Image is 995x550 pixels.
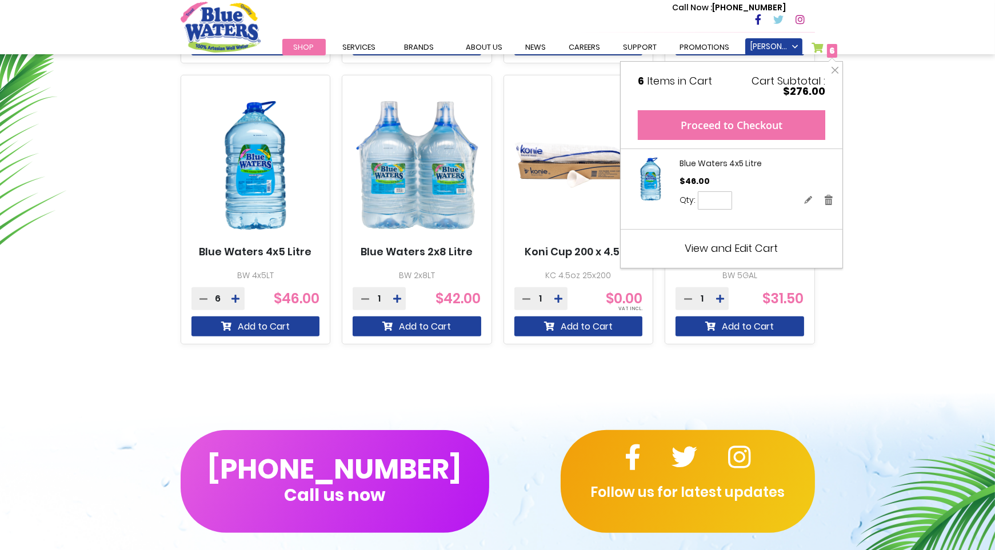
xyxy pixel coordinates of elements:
[812,42,838,59] a: 6
[676,270,804,282] p: BW 5GAL
[436,289,481,308] span: $42.00
[680,158,762,169] a: Blue Waters 4x5 Litre
[274,289,319,308] span: $46.00
[558,39,612,55] a: careers
[514,39,558,55] a: News
[745,38,802,55] a: [PERSON_NAME]
[455,39,514,55] a: about us
[181,430,489,533] button: [PHONE_NUMBER]Call us now
[191,270,320,282] p: BW 4x5LT
[343,42,376,53] span: Services
[405,42,434,53] span: Brands
[673,2,786,14] p: [PHONE_NUMBER]
[294,42,314,53] span: Shop
[647,74,712,88] span: Items in Cart
[638,110,825,140] button: Proceed to Checkout
[525,246,632,258] a: Koni Cup 200 x 4.5oz
[514,85,643,246] img: Koni Cup 200 x 4.5oz
[685,241,778,255] a: View and Edit Cart
[606,289,642,308] span: $0.00
[612,39,669,55] a: support
[829,45,835,57] span: 6
[514,316,643,336] button: Add to Cart
[629,158,672,200] img: Blue Waters 4x5 Litre
[353,270,481,282] p: BW 2x8LT
[514,270,643,282] p: KC 4.5oz 25x200
[353,85,481,246] img: Blue Waters 2x8 Litre
[783,84,825,98] span: $276.00
[676,316,804,336] button: Add to Cart
[629,158,672,204] a: Blue Waters 4x5 Litre
[181,2,261,52] a: store logo
[669,39,741,55] a: Promotions
[680,175,710,187] span: $46.00
[638,74,644,88] span: 6
[191,85,320,246] img: Blue Waters 4x5 Litre
[284,492,385,498] span: Call us now
[763,289,804,308] span: $31.50
[199,246,311,258] a: Blue Waters 4x5 Litre
[680,194,696,206] label: Qty
[673,2,713,13] span: Call Now :
[752,74,821,88] span: Cart Subtotal
[191,316,320,336] button: Add to Cart
[353,316,481,336] button: Add to Cart
[561,482,815,503] p: Follow us for latest updates
[361,246,473,258] a: Blue Waters 2x8 Litre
